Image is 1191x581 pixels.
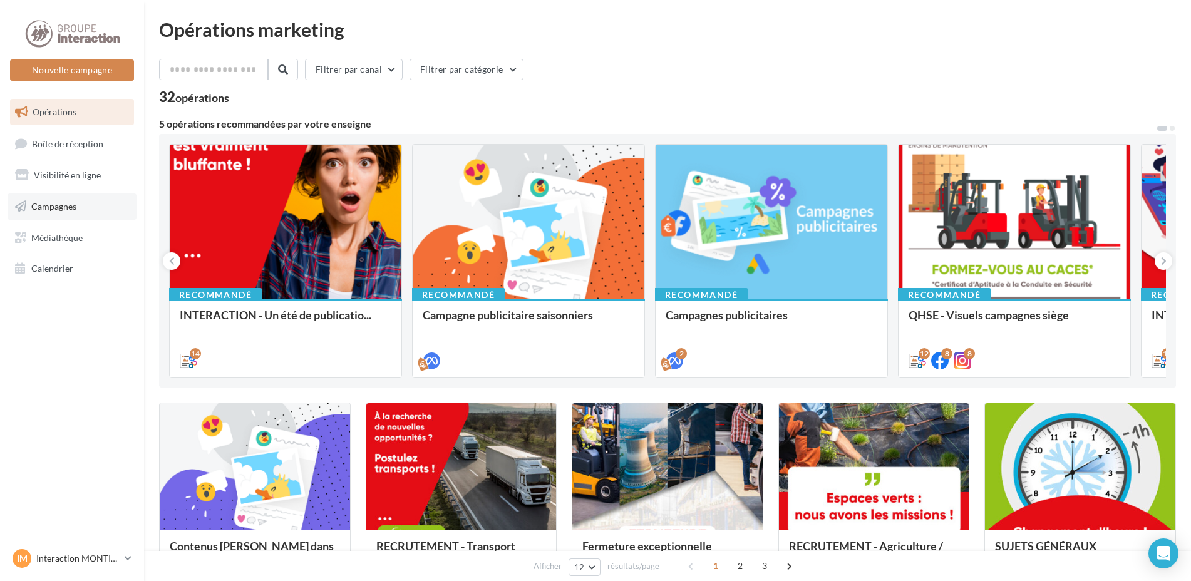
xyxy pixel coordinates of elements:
a: IM Interaction MONTIGY [10,547,134,570]
span: RECRUTEMENT - Transport [376,539,515,553]
span: Opérations [33,106,76,117]
div: Recommandé [412,288,505,302]
div: Recommandé [655,288,748,302]
div: 8 [964,348,975,359]
div: 2 [676,348,687,359]
span: 2 [730,556,750,576]
span: QHSE - Visuels campagnes siège [909,308,1069,322]
span: 12 [574,562,585,572]
p: Interaction MONTIGY [36,552,120,565]
button: Filtrer par canal [305,59,403,80]
span: Boîte de réception [32,138,103,148]
span: Campagnes [31,201,76,212]
a: Boîte de réception [8,130,137,157]
span: Afficher [534,560,562,572]
span: IM [17,552,28,565]
span: Visibilité en ligne [34,170,101,180]
span: INTERACTION - Un été de publicatio... [180,308,371,322]
span: résultats/page [607,560,659,572]
button: Filtrer par catégorie [410,59,523,80]
span: 1 [706,556,726,576]
a: Médiathèque [8,225,137,251]
button: Nouvelle campagne [10,59,134,81]
div: Recommandé [898,288,991,302]
span: Médiathèque [31,232,83,242]
span: Calendrier [31,263,73,274]
a: Campagnes [8,193,137,220]
div: opérations [175,92,229,103]
span: SUJETS GÉNÉRAUX [995,539,1096,553]
div: 14 [190,348,201,359]
span: Campagnes publicitaires [666,308,788,322]
div: 32 [159,90,229,104]
a: Visibilité en ligne [8,162,137,188]
div: 8 [941,348,952,359]
div: 12 [919,348,930,359]
span: 3 [755,556,775,576]
div: Recommandé [169,288,262,302]
a: Calendrier [8,255,137,282]
div: 5 opérations recommandées par votre enseigne [159,119,1156,129]
span: Fermeture exceptionnelle [582,539,712,553]
div: 12 [1162,348,1173,359]
div: Opérations marketing [159,20,1176,39]
a: Opérations [8,99,137,125]
span: Campagne publicitaire saisonniers [423,308,593,322]
div: Open Intercom Messenger [1148,538,1178,568]
button: 12 [569,558,601,576]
